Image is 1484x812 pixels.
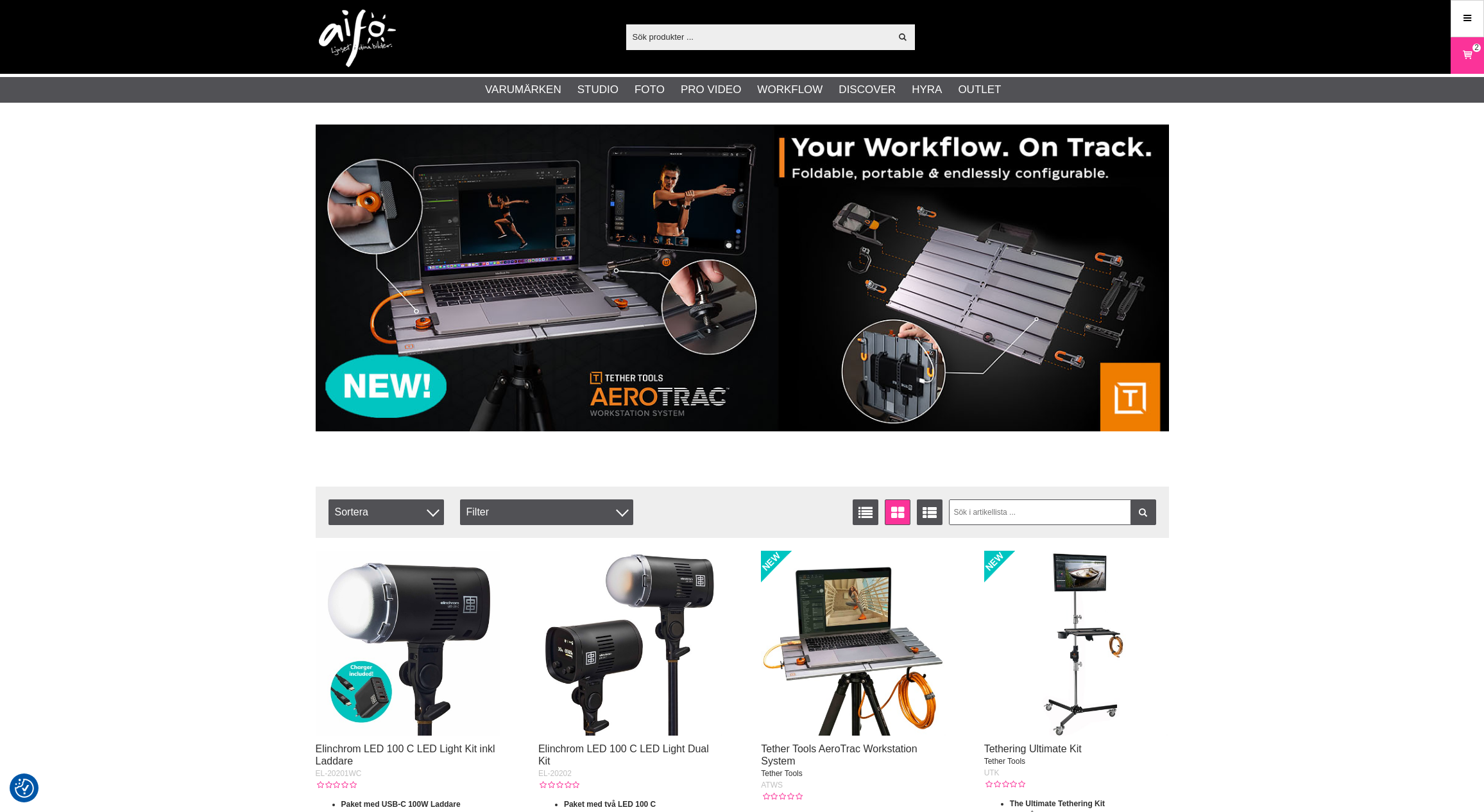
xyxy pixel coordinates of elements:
a: Varumärken [485,82,561,98]
div: Kundbetyg: 0 [984,779,1025,790]
a: Studio [577,82,618,98]
span: EL-20202 [538,769,572,778]
a: Outlet [958,82,1001,98]
a: Utökad listvisning [917,499,942,525]
span: Tether Tools [984,757,1025,766]
img: Revisit consent button [15,779,34,798]
span: 2 [1474,42,1479,53]
img: Tethering Ultimate Kit [984,551,1169,736]
img: logo.png [319,10,396,67]
a: 2 [1451,40,1483,71]
strong: The Ultimate Tethering Kit [1010,799,1105,808]
a: Pro Video [681,82,741,98]
div: Filter [460,499,633,525]
span: EL-20201WC [316,769,362,778]
div: Kundbetyg: 0 [316,779,357,791]
a: Foto [635,82,665,98]
a: Tethering Ultimate Kit [984,743,1082,754]
img: Elinchrom LED 100 C LED Light Kit inkl Laddare [316,551,500,736]
a: Tether Tools AeroTrac Workstation System [761,743,917,766]
span: ATWS [761,781,783,790]
a: Fönstervisning [885,499,910,525]
strong: Paket med två LED 100 C [564,800,656,809]
a: Hyra [912,82,942,98]
a: Workflow [757,82,823,98]
img: Annons:007 banner-header-aerotrac-1390x500.jpg [316,125,1169,431]
a: Discover [839,82,896,98]
img: Tether Tools AeroTrac Workstation System [761,551,946,736]
input: Sök i artikellista ... [949,499,1156,525]
a: Filtrera [1130,499,1156,525]
div: Kundbetyg: 0 [538,779,579,791]
span: Sortera [328,499,444,525]
a: Listvisning [853,499,878,525]
a: Elinchrom LED 100 C LED Light Kit inkl Laddare [316,743,495,766]
div: Kundbetyg: 0 [761,791,802,802]
span: UTK [984,768,1000,777]
img: Elinchrom LED 100 C LED Light Dual Kit [538,551,723,736]
button: Samtyckesinställningar [15,777,34,800]
input: Sök produkter ... [626,27,891,46]
strong: Paket med USB-C 100W Laddare [341,800,461,809]
span: Tether Tools [761,769,802,778]
a: Elinchrom LED 100 C LED Light Dual Kit [538,743,709,766]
